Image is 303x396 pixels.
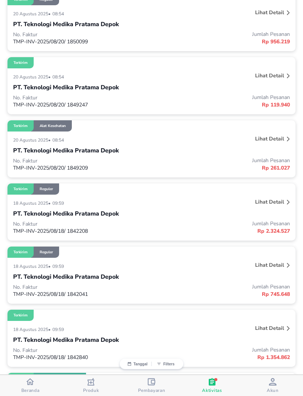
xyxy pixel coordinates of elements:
[151,220,290,227] p: Jumlah Pesanan
[151,31,290,38] p: Jumlah Pesanan
[13,123,28,129] p: Terkirim
[13,74,52,80] p: 20 Agustus 2025 •
[40,186,53,192] p: Reguler
[13,20,119,29] p: PT. Teknologi Medika Pratama Depok
[13,228,151,235] p: TMP-INV-2025/08/18/ 1842208
[13,186,28,192] p: Terkirim
[13,354,151,361] p: TMP-INV-2025/08/18/ 1842840
[255,262,284,269] p: Lihat detail
[255,198,284,205] p: Lihat detail
[13,209,119,218] p: PT. Teknologi Medika Pratama Depok
[40,123,66,129] p: Alat Kesehatan
[151,346,290,353] p: Jumlah Pesanan
[242,375,303,396] button: Akun
[151,101,290,109] p: Rp 119.940
[13,11,52,17] p: 20 Agustus 2025 •
[13,347,151,354] p: No. Faktur
[255,9,284,16] p: Lihat detail
[13,327,52,332] p: 18 Agustus 2025 •
[52,327,66,332] p: 09:59
[13,263,52,269] p: 18 Agustus 2025 •
[13,31,151,38] p: No. Faktur
[151,38,290,46] p: Rp 956.219
[151,164,290,172] p: Rp 261.027
[13,83,119,92] p: PT. Teknologi Medika Pratama Depok
[255,72,284,79] p: Lihat detail
[138,387,165,393] span: Pembayaran
[13,137,52,143] p: 20 Agustus 2025 •
[13,157,151,164] p: No. Faktur
[21,387,40,393] span: Beranda
[52,200,66,206] p: 09:59
[151,94,290,101] p: Jumlah Pesanan
[151,157,290,164] p: Jumlah Pesanan
[13,220,151,228] p: No. Faktur
[13,291,151,298] p: TMP-INV-2025/08/18/ 1842041
[40,250,53,255] p: Reguler
[182,375,242,396] button: Aktivitas
[151,283,290,290] p: Jumlah Pesanan
[52,11,66,17] p: 08:54
[13,38,151,45] p: TMP-INV-2025/08/20/ 1850099
[151,227,290,235] p: Rp 2.324.527
[151,353,290,361] p: Rp 1.354.862
[121,375,182,396] button: Pembayaran
[123,362,151,366] button: Tanggal
[61,375,121,396] button: Produk
[13,284,151,291] p: No. Faktur
[52,137,66,143] p: 08:54
[13,200,52,206] p: 18 Agustus 2025 •
[13,272,119,281] p: PT. Teknologi Medika Pratama Depok
[267,387,279,393] span: Akun
[151,290,290,298] p: Rp 745.648
[202,387,222,393] span: Aktivitas
[255,135,284,142] p: Lihat detail
[13,164,151,171] p: TMP-INV-2025/08/20/ 1849209
[13,335,119,344] p: PT. Teknologi Medika Pratama Depok
[13,60,28,65] p: Terkirim
[13,101,151,108] p: TMP-INV-2025/08/20/ 1849247
[13,313,28,318] p: Terkirim
[13,94,151,101] p: No. Faktur
[151,362,180,366] button: Filters
[13,146,119,155] p: PT. Teknologi Medika Pratama Depok
[255,325,284,332] p: Lihat detail
[52,74,66,80] p: 08:54
[52,263,66,269] p: 09:59
[83,387,99,393] span: Produk
[13,250,28,255] p: Terkirim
